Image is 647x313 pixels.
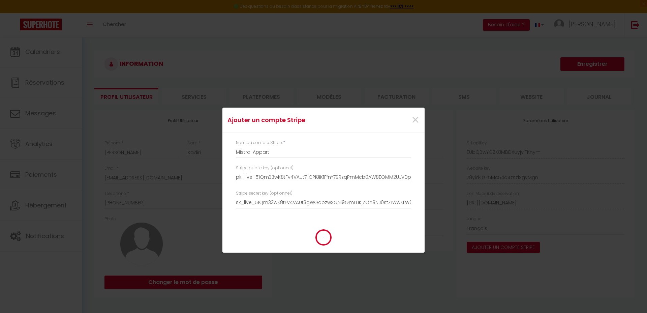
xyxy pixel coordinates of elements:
h4: Ajouter un compte Stripe [227,115,352,125]
button: Close [411,113,420,127]
span: × [411,110,420,130]
label: Stripe public key (optionnel) [236,165,294,171]
label: Nom du compte Stripe [236,140,282,146]
label: Stripe secret key (optionnel) [236,190,292,197]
